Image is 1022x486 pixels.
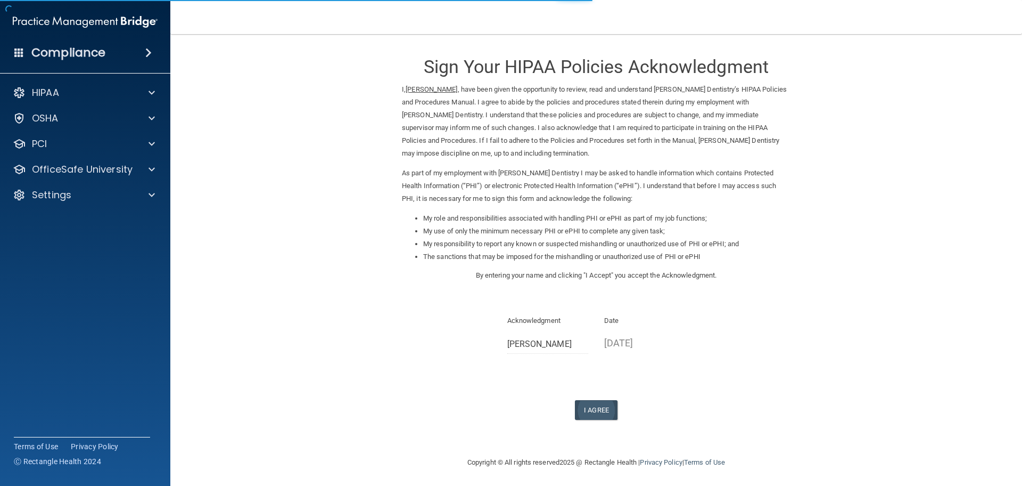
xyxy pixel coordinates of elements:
a: Terms of Use [14,441,58,452]
ins: [PERSON_NAME] [406,85,457,93]
span: Ⓒ Rectangle Health 2024 [14,456,101,467]
img: PMB logo [13,11,158,33]
a: OSHA [13,112,155,125]
li: My use of only the minimum necessary PHI or ePHI to complete any given task; [423,225,790,238]
a: OfficeSafe University [13,163,155,176]
li: My role and responsibilities associated with handling PHI or ePHI as part of my job functions; [423,212,790,225]
p: Settings [32,189,71,201]
a: Settings [13,189,155,201]
a: Privacy Policy [71,441,119,452]
button: I Agree [575,400,617,420]
p: OSHA [32,112,59,125]
a: Terms of Use [684,458,725,466]
li: The sanctions that may be imposed for the mishandling or unauthorized use of PHI or ePHI [423,250,790,263]
p: PCI [32,137,47,150]
p: Date [604,314,686,327]
p: I, , have been given the opportunity to review, read and understand [PERSON_NAME] Dentistry’s HIP... [402,83,790,160]
li: My responsibility to report any known or suspected mishandling or unauthorized use of PHI or ePHI... [423,238,790,250]
input: Full Name [507,334,589,354]
p: Acknowledgment [507,314,589,327]
p: As part of my employment with [PERSON_NAME] Dentistry I may be asked to handle information which ... [402,167,790,205]
h3: Sign Your HIPAA Policies Acknowledgment [402,57,790,77]
p: By entering your name and clicking "I Accept" you accept the Acknowledgment. [402,269,790,282]
a: HIPAA [13,86,155,99]
p: HIPAA [32,86,59,99]
a: Privacy Policy [640,458,682,466]
a: PCI [13,137,155,150]
iframe: Drift Widget Chat Controller [838,410,1009,453]
h4: Compliance [31,45,105,60]
div: Copyright © All rights reserved 2025 @ Rectangle Health | | [402,446,790,480]
p: OfficeSafe University [32,163,133,176]
p: [DATE] [604,334,686,352]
